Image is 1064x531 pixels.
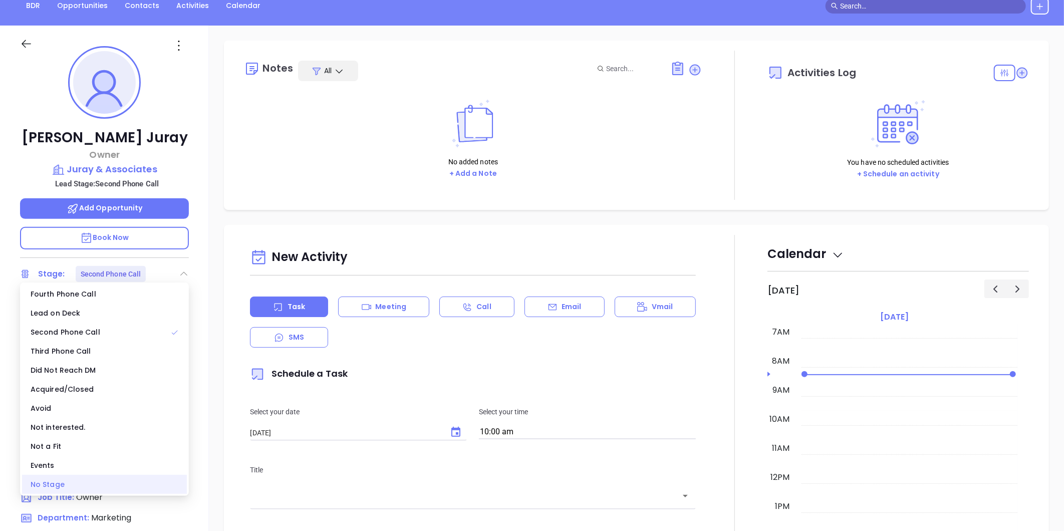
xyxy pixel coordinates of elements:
input: Search… [840,1,1020,12]
div: Not a Fit [22,437,187,456]
div: 11am [770,442,791,454]
div: 9am [770,384,791,396]
input: MM/DD/YYYY [250,428,442,438]
div: Not interested. [22,418,187,437]
div: Stage: [38,267,65,282]
p: Email [562,302,582,312]
button: + Add a Note [446,168,500,179]
p: Lead Stage: Second Phone Call [25,177,189,190]
p: Select your date [250,406,467,417]
p: Meeting [375,302,406,312]
div: 8am [770,355,791,367]
p: Call [476,302,491,312]
a: [DATE] [878,310,911,324]
p: No added notes [446,156,500,167]
span: Department: [38,512,89,523]
div: No Stage [22,475,187,494]
a: Juray & Associates [20,162,189,176]
div: Events [22,456,187,475]
h2: [DATE] [767,285,800,296]
div: 7am [770,326,791,338]
span: search [831,3,838,10]
button: Next day [1006,280,1029,298]
div: New Activity [250,245,696,271]
p: Owner [20,148,189,161]
span: All [324,66,332,76]
button: + Schedule an activity [854,168,942,180]
span: Book Now [80,232,129,242]
div: 1pm [773,500,791,512]
span: Marketing [91,512,131,523]
button: Open [678,489,692,503]
button: Previous day [984,280,1007,298]
span: Add Opportunity [67,203,143,213]
input: Search... [606,63,659,74]
p: SMS [289,332,304,343]
div: 10am [767,413,791,425]
img: Notes [446,100,500,147]
div: Second Phone Call [22,323,187,342]
div: Did Not Reach DM [22,361,187,380]
p: Select your time [479,406,696,417]
div: Acquired/Closed [22,380,187,399]
p: Title [250,464,696,475]
p: Task [288,302,305,312]
img: profile-user [73,51,136,114]
div: Notes [262,63,293,73]
p: [PERSON_NAME] Juray [20,129,189,147]
div: Third Phone Call [22,342,187,361]
p: You have no scheduled activities [847,157,949,168]
span: Owner [76,491,103,503]
div: Avoid [22,399,187,418]
span: Schedule a Task [250,367,348,380]
img: Activities [871,100,925,148]
span: Activities Log [787,68,856,78]
div: Second Phone Call [81,266,141,282]
span: Job Title: [38,492,74,502]
div: Fourth Phone Call [22,285,187,304]
div: 12pm [768,471,791,483]
p: Vmail [652,302,673,312]
button: Choose date, selected date is Oct 2, 2025 [446,422,466,442]
div: Lead on Deck [22,304,187,323]
span: Calendar [767,245,844,262]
